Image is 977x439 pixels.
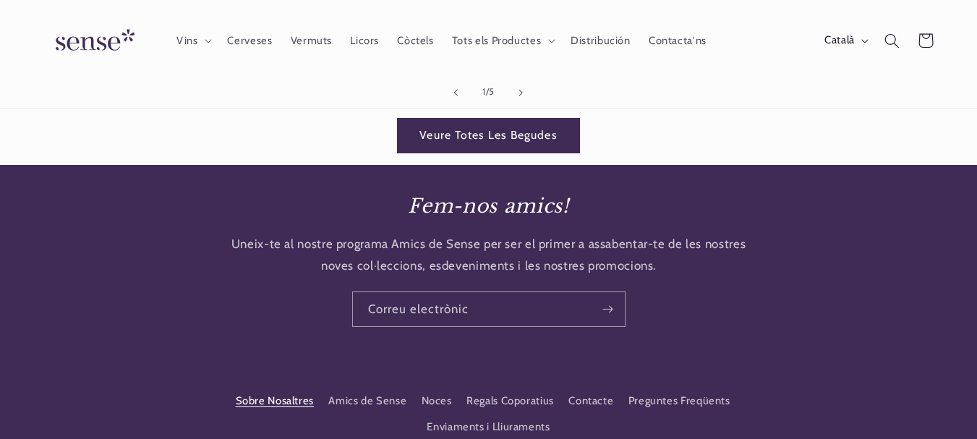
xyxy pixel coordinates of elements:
span: / [486,85,490,100]
span: Contacta'ns [649,34,707,48]
a: Vermuts [281,25,341,56]
a: Sobre Nosaltres [236,392,314,414]
a: Contacte [568,388,613,414]
summary: Cerca [875,24,908,57]
summary: Vins [167,25,218,56]
span: Tots els Productes [452,34,541,48]
span: Còctels [397,34,433,48]
img: Sense [38,20,147,61]
span: Cerveses [227,34,272,48]
a: Preguntes Freqüents [628,388,730,414]
a: Veure Totes Les Begudes [397,118,580,153]
span: Distribución [571,34,631,48]
span: Licors [350,34,379,48]
a: Licors [341,25,388,56]
span: 1 [482,85,486,100]
a: Amics de Sense [328,388,406,414]
span: Vermuts [291,34,332,48]
p: Uneix-te al nostre programa Amics de Sense per ser el primer a assabentar-te de les nostres noves... [223,234,754,276]
span: Vins [176,34,198,48]
a: Sense [33,14,153,67]
button: Diapositiva anterior [440,77,472,108]
a: Còctels [388,25,443,56]
summary: Tots els Productes [443,25,561,56]
a: Cerveses [218,25,281,56]
a: Contacta'ns [639,25,715,56]
button: Subscriure's [591,291,624,327]
a: Regals Coporatius [466,388,554,414]
a: Distribución [562,25,640,56]
span: 5 [489,85,495,100]
button: Català [816,26,876,55]
span: Català [824,33,855,49]
button: Diapositiva següent [505,77,537,108]
a: Noces [422,388,452,414]
em: Fem-nos amics! [408,194,568,218]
